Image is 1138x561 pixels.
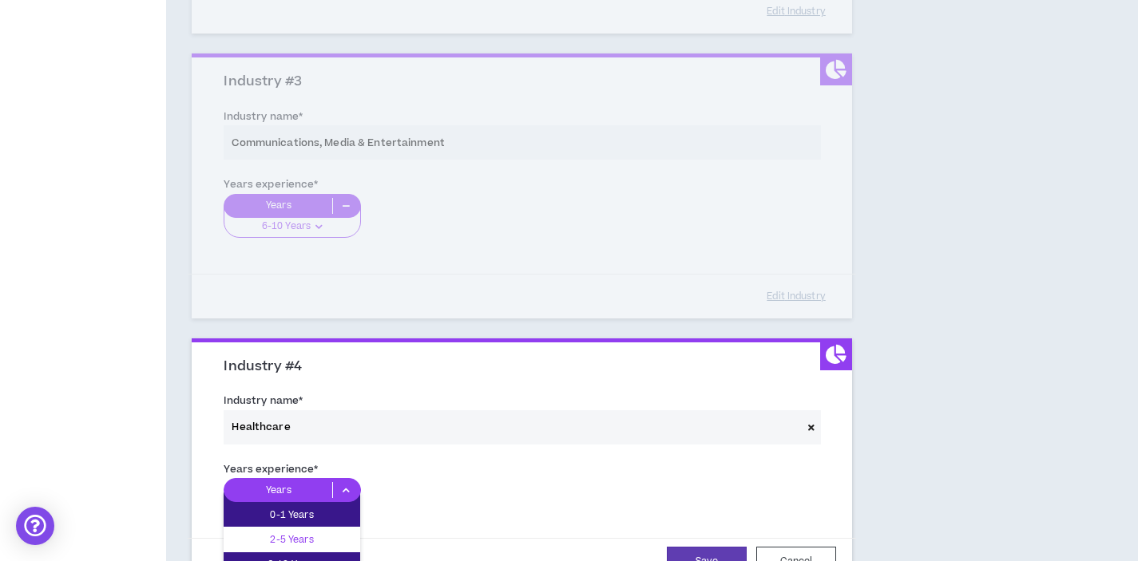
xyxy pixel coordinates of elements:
label: Years experience [224,456,318,482]
p: 0-1 Years [224,506,360,523]
p: Years [224,482,332,498]
p: 2-5 Years [224,531,360,548]
div: Open Intercom Messenger [16,507,54,545]
input: (e.g. Automotive, Retail, Insurance, etc.) [224,410,801,444]
label: Industry name [224,388,303,413]
h3: Industry #4 [224,358,832,376]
